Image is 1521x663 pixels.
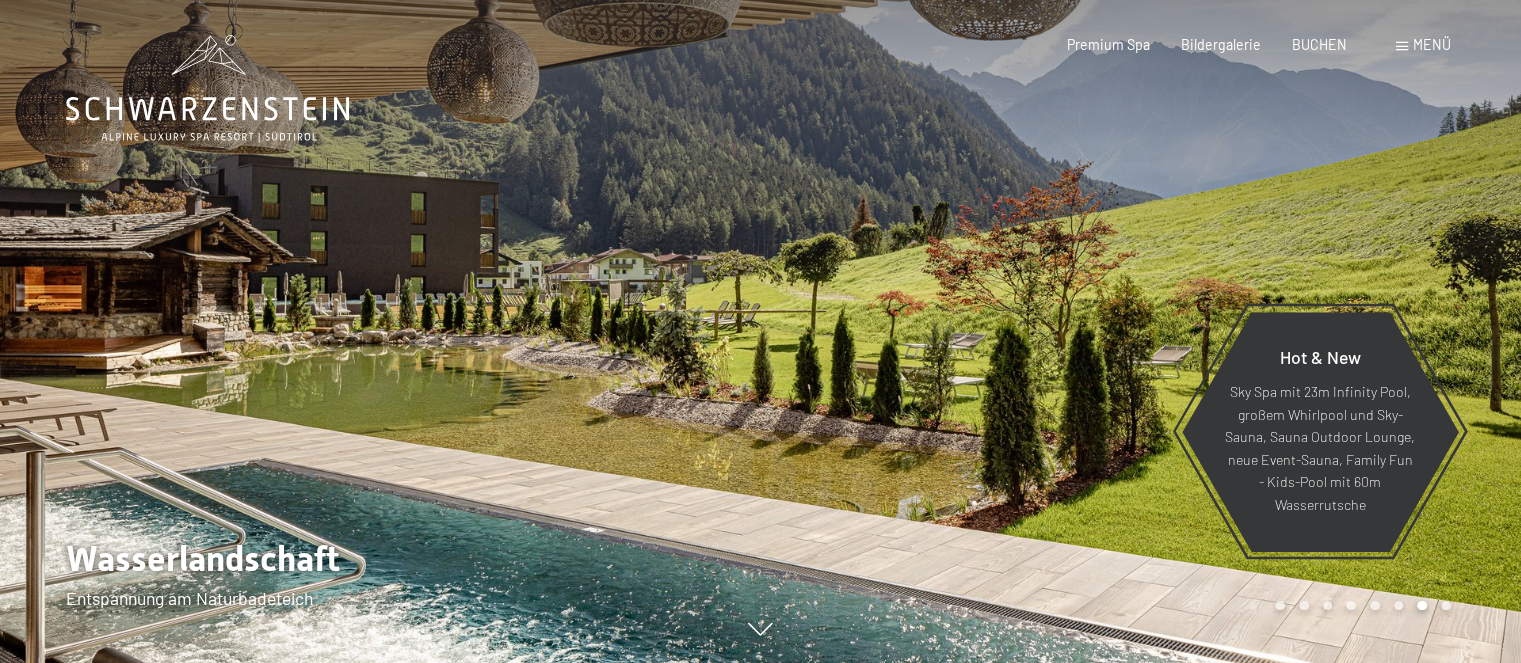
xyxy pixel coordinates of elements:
div: Carousel Page 1 [1275,601,1285,611]
div: Carousel Page 6 [1394,601,1404,611]
span: Hot & New [1279,346,1360,368]
div: Carousel Page 8 [1441,601,1451,611]
div: Carousel Page 5 [1370,601,1380,611]
a: Bildergalerie [1181,36,1261,53]
a: Premium Spa [1067,36,1150,53]
div: Carousel Page 7 (Current Slide) [1417,601,1427,611]
div: Carousel Pagination [1268,601,1450,611]
p: Sky Spa mit 23m Infinity Pool, großem Whirlpool und Sky-Sauna, Sauna Outdoor Lounge, neue Event-S... [1224,382,1415,517]
div: Carousel Page 4 [1346,601,1356,611]
div: Carousel Page 2 [1299,601,1309,611]
div: Carousel Page 3 [1323,601,1333,611]
span: Menü [1413,36,1451,53]
a: Hot & New Sky Spa mit 23m Infinity Pool, großem Whirlpool und Sky-Sauna, Sauna Outdoor Lounge, ne... [1180,311,1459,553]
a: BUCHEN [1292,36,1347,53]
